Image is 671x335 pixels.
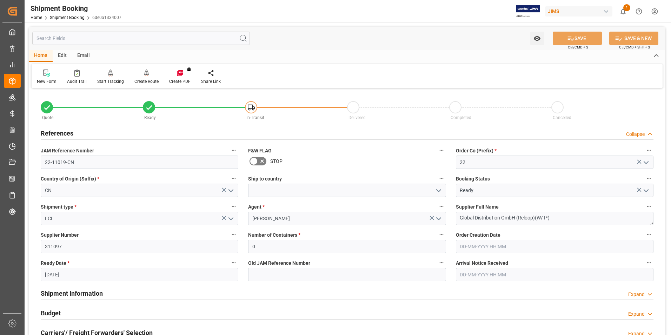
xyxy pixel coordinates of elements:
[41,289,103,298] h2: Shipment Information
[41,308,61,318] h2: Budget
[437,230,446,239] button: Number of Containers *
[270,158,283,165] span: STOP
[456,231,500,239] span: Order Creation Date
[31,3,121,14] div: Shipment Booking
[42,115,53,120] span: Quote
[644,230,653,239] button: Order Creation Date
[41,184,238,197] input: Type to search/select
[37,78,57,85] div: New Form
[41,147,94,155] span: JAM Reference Number
[640,185,651,196] button: open menu
[644,146,653,155] button: Order Co (Prefix) *
[433,213,443,224] button: open menu
[53,50,72,62] div: Edit
[553,115,571,120] span: Cancelled
[451,115,471,120] span: Completed
[201,78,221,85] div: Share Link
[31,15,42,20] a: Home
[225,213,236,224] button: open menu
[619,45,650,50] span: Ctrl/CMD + Shift + S
[545,5,615,18] button: JIMS
[246,115,264,120] span: In-Transit
[437,202,446,211] button: Agent *
[568,45,588,50] span: Ctrl/CMD + S
[628,291,645,298] div: Expand
[50,15,85,20] a: Shipment Booking
[433,185,443,196] button: open menu
[437,258,446,267] button: Old JAM Reference Number
[41,175,99,183] span: Country of Origin (Suffix)
[248,175,282,183] span: Ship to country
[248,231,300,239] span: Number of Containers
[348,115,366,120] span: Delivered
[456,260,508,267] span: Arrival Notice Received
[615,4,631,19] button: show 1 new notifications
[644,202,653,211] button: Supplier Full Name
[248,147,272,155] span: F&W FLAG
[545,6,612,17] div: JIMS
[67,78,87,85] div: Audit Trail
[437,174,446,183] button: Ship to country
[516,5,540,18] img: Exertis%20JAM%20-%20Email%20Logo.jpg_1722504956.jpg
[229,146,238,155] button: JAM Reference Number
[229,202,238,211] button: Shipment type *
[644,174,653,183] button: Booking Status
[134,78,159,85] div: Create Route
[456,147,497,155] span: Order Co (Prefix)
[229,230,238,239] button: Supplier Number
[225,185,236,196] button: open menu
[72,50,95,62] div: Email
[229,174,238,183] button: Country of Origin (Suffix) *
[530,32,544,45] button: open menu
[456,175,490,183] span: Booking Status
[553,32,602,45] button: SAVE
[144,115,156,120] span: Ready
[229,258,238,267] button: Ready Date *
[628,310,645,318] div: Expand
[623,4,630,11] span: 1
[456,212,653,225] textarea: Global Distribution GmbH (Reloop)(W/T*)-
[248,203,265,211] span: Agent
[644,258,653,267] button: Arrival Notice Received
[29,50,53,62] div: Home
[456,203,499,211] span: Supplier Full Name
[626,131,645,138] div: Collapse
[32,32,250,45] input: Search Fields
[609,32,658,45] button: SAVE & NEW
[631,4,647,19] button: Help Center
[456,240,653,253] input: DD-MM-YYYY HH:MM
[437,146,446,155] button: F&W FLAG
[640,157,651,168] button: open menu
[41,268,238,281] input: DD-MM-YYYY
[456,268,653,281] input: DD-MM-YYYY HH:MM
[97,78,124,85] div: Start Tracking
[41,203,77,211] span: Shipment type
[41,231,79,239] span: Supplier Number
[41,260,69,267] span: Ready Date
[248,260,310,267] span: Old JAM Reference Number
[41,129,73,138] h2: References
